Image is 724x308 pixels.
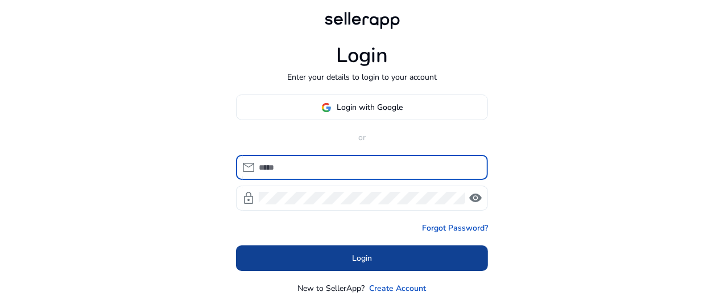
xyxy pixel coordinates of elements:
a: Forgot Password? [422,222,488,234]
p: New to SellerApp? [298,282,365,294]
span: visibility [469,191,482,205]
span: Login with Google [337,101,403,113]
span: mail [242,161,255,174]
a: Create Account [370,282,427,294]
span: Login [352,252,372,264]
p: or [236,132,488,143]
button: Login [236,245,488,271]
span: lock [242,191,255,205]
p: Enter your details to login to your account [287,71,437,83]
button: Login with Google [236,95,488,120]
h1: Login [336,43,388,68]
img: google-logo.svg [321,102,332,113]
